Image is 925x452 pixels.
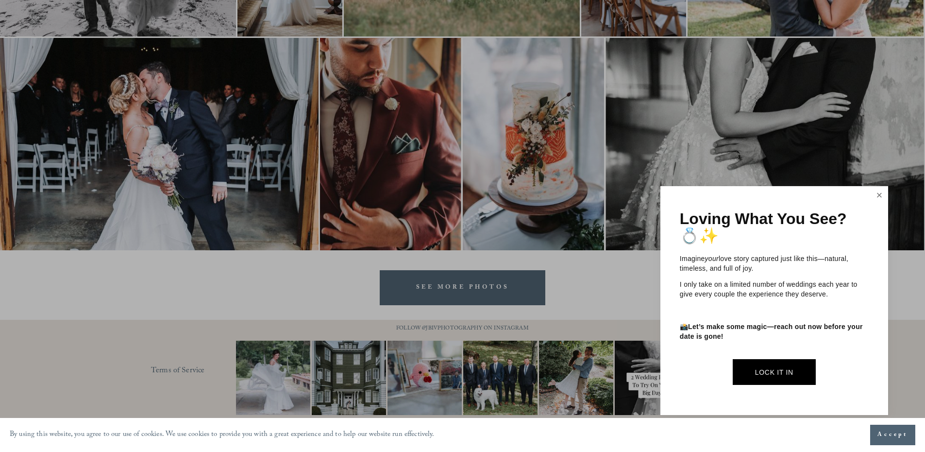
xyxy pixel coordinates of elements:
[680,323,865,340] strong: Let’s make some magic—reach out now before your date is gone!
[680,210,869,244] h1: Loving What You See? 💍✨
[680,280,869,299] p: I only take on a limited number of weddings each year to give every couple the experience they de...
[870,425,915,445] button: Accept
[705,255,719,262] em: your
[10,428,435,442] p: By using this website, you agree to our use of cookies. We use cookies to provide you with a grea...
[872,188,887,203] a: Close
[733,359,816,385] a: Lock It In
[680,254,869,273] p: Imagine love story captured just like this—natural, timeless, and full of joy.
[680,322,869,341] p: 📸
[877,430,908,440] span: Accept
